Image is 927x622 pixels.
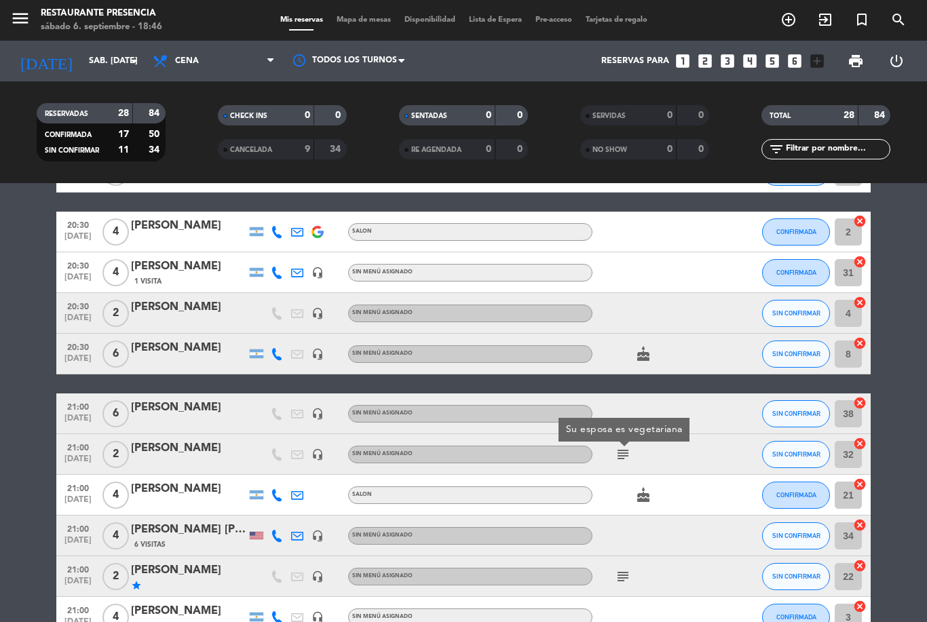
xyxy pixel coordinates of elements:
span: [DATE] [61,313,95,329]
span: Reserva especial [844,8,880,31]
span: 6 Visitas [134,539,166,550]
i: power_settings_new [888,53,905,69]
span: RESERVAR MESA [770,8,807,31]
i: menu [10,8,31,28]
span: [DATE] [61,414,95,429]
i: add_circle_outline [780,12,797,28]
div: [PERSON_NAME] [131,602,246,620]
span: SIN CONFIRMAR [772,450,820,458]
span: Lista de Espera [462,16,529,24]
span: RE AGENDADA [411,147,461,153]
span: SIN CONFIRMAR [772,410,820,417]
i: cancel [853,396,867,410]
strong: 28 [118,109,129,118]
span: [DATE] [61,273,95,288]
strong: 0 [667,111,673,120]
div: [PERSON_NAME] [131,480,246,498]
span: Tarjetas de regalo [579,16,654,24]
button: SIN CONFIRMAR [762,563,830,590]
span: 4 [102,218,129,246]
strong: 17 [118,130,129,139]
strong: 11 [118,145,129,155]
span: 21:00 [61,520,95,536]
span: SALON [352,229,372,234]
strong: 50 [149,130,162,139]
span: CHECK INS [230,113,267,119]
button: SIN CONFIRMAR [762,441,830,468]
span: 4 [102,259,129,286]
i: subject [615,568,631,585]
i: cancel [853,214,867,228]
i: headset_mic [311,570,324,583]
button: CONFIRMADA [762,259,830,286]
div: sábado 6. septiembre - 18:46 [41,20,162,34]
span: 6 [102,400,129,427]
span: SIN CONFIRMAR [772,350,820,357]
strong: 0 [486,144,491,154]
span: Sin menú asignado [352,310,413,315]
span: CONFIRMADA [776,269,816,276]
i: cancel [853,559,867,572]
span: CONFIRMADA [776,613,816,621]
span: WALK IN [807,8,844,31]
i: headset_mic [311,267,324,279]
span: SENTADAS [411,113,447,119]
i: looks_one [674,52,692,70]
button: SIN CONFIRMAR [762,522,830,549]
input: Filtrar por nombre... [784,142,890,157]
i: looks_two [696,52,714,70]
i: [DATE] [10,46,82,76]
i: looks_4 [741,52,759,70]
i: headset_mic [311,348,324,360]
span: 20:30 [61,338,95,354]
span: Sin menú asignado [352,532,413,538]
img: google-logo.png [311,226,324,238]
strong: 0 [698,111,706,120]
strong: 0 [517,144,525,154]
strong: 0 [517,111,525,120]
i: arrow_drop_down [126,53,143,69]
i: headset_mic [311,307,324,319]
div: [PERSON_NAME] [PERSON_NAME] [131,521,246,539]
span: 4 [102,522,129,549]
span: Sin menú asignado [352,351,413,356]
span: Sin menú asignado [352,451,413,456]
button: menu [10,8,31,33]
i: exit_to_app [817,12,833,28]
span: SIN CONFIRMAR [772,532,820,539]
span: 21:00 [61,439,95,454]
span: 2 [102,563,129,590]
div: Su esposa es vegetariana [566,423,683,437]
span: BUSCAR [880,8,917,31]
span: [DATE] [61,232,95,248]
button: CONFIRMADA [762,482,830,509]
i: search [890,12,907,28]
div: [PERSON_NAME] [131,399,246,416]
span: CONFIRMADA [45,132,92,138]
span: CONFIRMADA [776,491,816,499]
span: NO SHOW [592,147,627,153]
i: cancel [853,478,867,491]
div: LOG OUT [876,41,917,81]
strong: 0 [667,144,673,154]
span: 20:30 [61,298,95,313]
i: add_box [808,52,826,70]
span: SIN CONFIRMAR [45,147,99,154]
span: 21:00 [61,480,95,495]
div: [PERSON_NAME] [131,562,246,579]
i: cancel [853,255,867,269]
button: SIN CONFIRMAR [762,400,830,427]
strong: 84 [149,109,162,118]
span: Mis reservas [273,16,330,24]
i: looks_5 [763,52,781,70]
span: 4 [102,482,129,509]
i: cancel [853,296,867,309]
span: TOTAL [770,113,791,119]
strong: 9 [305,144,310,154]
strong: 34 [149,145,162,155]
i: cake [635,487,651,503]
i: looks_6 [786,52,803,70]
i: cancel [853,518,867,532]
span: Disponibilidad [398,16,462,24]
strong: 34 [330,144,343,154]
